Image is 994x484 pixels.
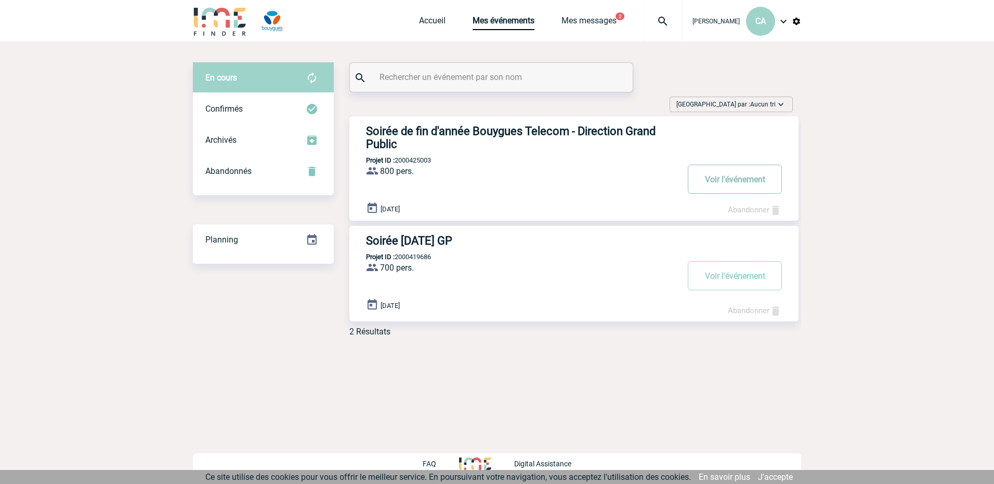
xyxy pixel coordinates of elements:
[473,16,534,30] a: Mes événements
[193,125,334,156] div: Retrouvez ici tous les événements que vous avez décidé d'archiver
[514,460,571,468] p: Digital Assistance
[377,70,608,85] input: Rechercher un événement par son nom
[459,458,491,470] img: http://www.idealmeetingsevents.fr/
[776,99,786,110] img: baseline_expand_more_white_24dp-b.png
[349,156,431,164] p: 2000425003
[380,263,414,273] span: 700 pers.
[205,235,238,245] span: Planning
[381,205,400,213] span: [DATE]
[349,253,431,261] p: 2000419686
[561,16,617,30] a: Mes messages
[699,472,750,482] a: En savoir plus
[676,99,776,110] span: [GEOGRAPHIC_DATA] par :
[616,12,624,20] button: 2
[349,125,799,151] a: Soirée de fin d'année Bouygues Telecom - Direction Grand Public
[419,16,446,30] a: Accueil
[366,253,395,261] b: Projet ID :
[758,472,793,482] a: J'accepte
[193,224,334,256] div: Retrouvez ici tous vos événements organisés par date et état d'avancement
[366,156,395,164] b: Projet ID :
[193,156,334,187] div: Retrouvez ici tous vos événements annulés
[205,166,252,176] span: Abandonnés
[381,302,400,310] span: [DATE]
[728,205,782,214] a: Abandonner
[205,472,691,482] span: Ce site utilise des cookies pour vous offrir le meilleur service. En poursuivant votre navigation...
[205,73,237,83] span: En cours
[193,62,334,93] div: Retrouvez ici tous vos évènements avant confirmation
[193,224,334,254] a: Planning
[728,306,782,315] a: Abandonner
[423,458,459,468] a: FAQ
[380,166,414,176] span: 800 pers.
[750,101,776,108] span: Aucun tri
[423,460,436,468] p: FAQ
[366,234,678,247] h3: Soirée [DATE] GP
[205,135,237,145] span: Archivés
[205,104,243,114] span: Confirmés
[366,125,678,151] h3: Soirée de fin d'année Bouygues Telecom - Direction Grand Public
[349,234,799,247] a: Soirée [DATE] GP
[688,165,782,194] button: Voir l'événement
[193,6,247,36] img: IME-Finder
[349,327,390,337] div: 2 Résultats
[755,16,766,26] span: CA
[688,261,782,290] button: Voir l'événement
[692,18,740,25] span: [PERSON_NAME]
